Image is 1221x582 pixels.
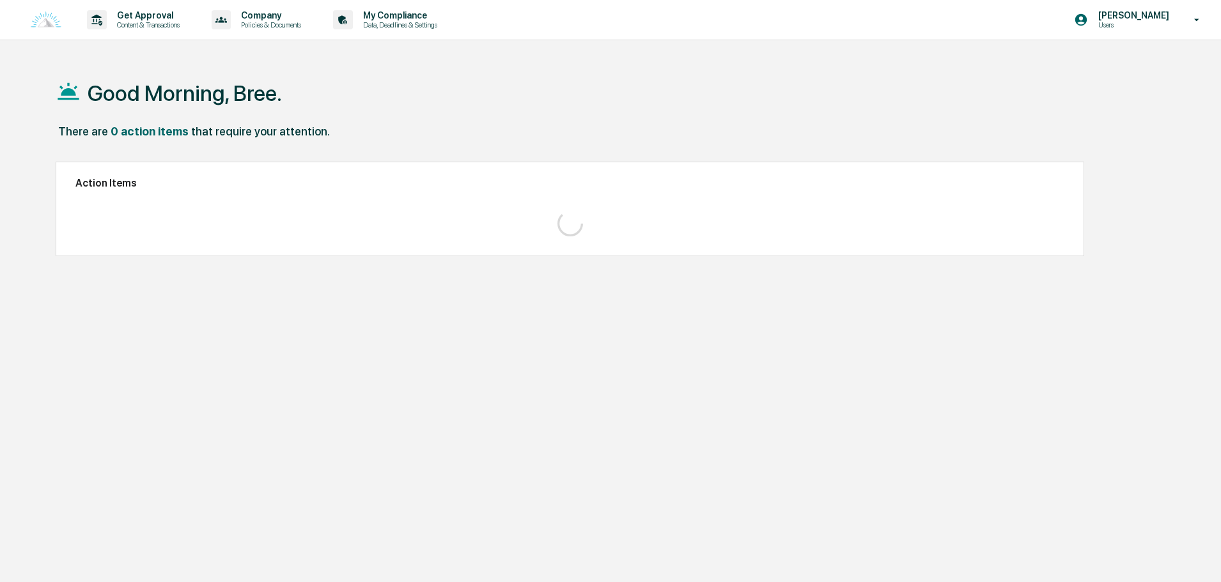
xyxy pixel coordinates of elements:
[1088,20,1176,29] p: Users
[353,10,444,20] p: My Compliance
[111,125,189,138] div: 0 action items
[31,11,61,29] img: logo
[353,20,444,29] p: Data, Deadlines & Settings
[191,125,330,138] div: that require your attention.
[1088,10,1176,20] p: [PERSON_NAME]
[231,20,307,29] p: Policies & Documents
[107,10,186,20] p: Get Approval
[88,80,282,106] h1: Good Morning, Bree.
[75,177,1064,189] h2: Action Items
[58,125,108,138] div: There are
[107,20,186,29] p: Content & Transactions
[231,10,307,20] p: Company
